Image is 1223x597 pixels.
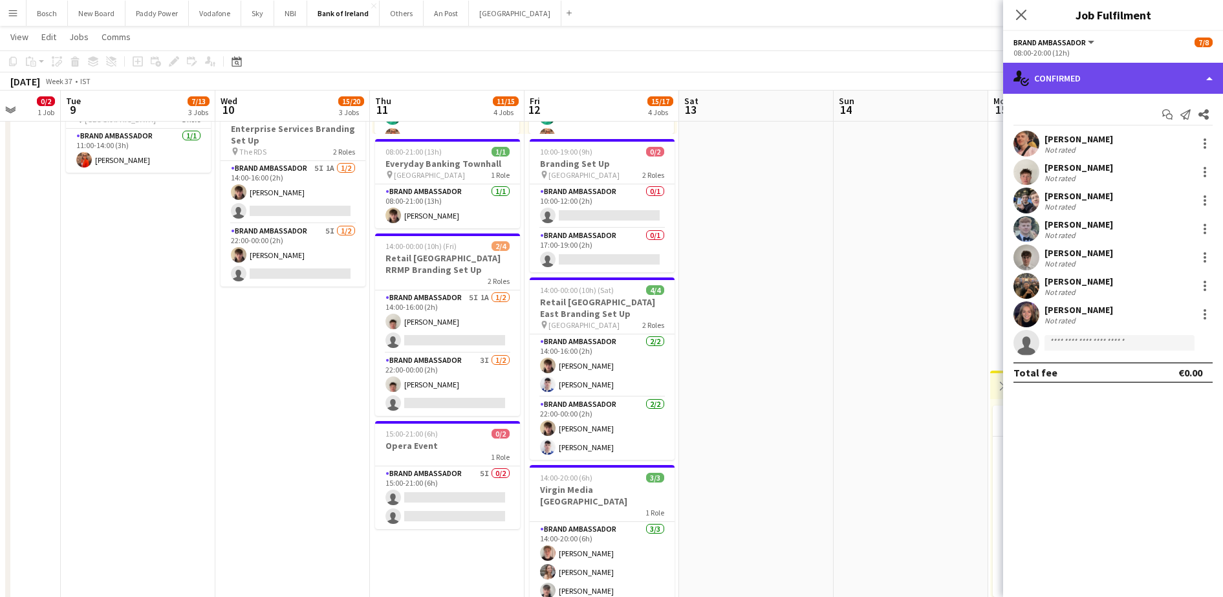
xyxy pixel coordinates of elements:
app-card-role: Brand Ambassador5I1/222:00-00:00 (2h)[PERSON_NAME] [221,224,365,287]
span: 4/4 [646,285,664,295]
a: Jobs [64,28,94,45]
span: 2 Roles [642,170,664,180]
div: Not rated [1044,145,1078,155]
app-card-role: Brand Ambassador1/111:00-14:00 (3h)[PERSON_NAME] [66,129,211,173]
span: Mon [993,95,1010,107]
a: View [5,28,34,45]
div: IST [80,76,91,86]
span: 15 [991,102,1010,117]
span: 11 [373,102,391,117]
h3: Branding Set Up [530,158,675,169]
div: Not rated [1044,230,1078,240]
span: Tue [66,95,81,107]
app-job-card: 14:00-00:00 (10h) (Fri)2/4Retail [GEOGRAPHIC_DATA] RRMP Branding Set Up2 RolesBrand Ambassador5I1... [375,233,520,416]
app-job-card: 14:00-00:00 (10h) (Sat)4/4Retail [GEOGRAPHIC_DATA] East Branding Set Up [GEOGRAPHIC_DATA]2 RolesB... [530,277,675,460]
div: 08:00-20:00 (12h) [1013,48,1213,58]
span: 13 [682,102,698,117]
span: 1 Role [491,170,510,180]
app-job-card: 15:00-21:00 (6h)0/2Opera Event1 RoleBrand Ambassador5I0/215:00-21:00 (6h) [375,421,520,529]
span: Week 37 [43,76,75,86]
app-job-card: 08:00-21:00 (13h)1/1Everyday Banking Townhall [GEOGRAPHIC_DATA]1 RoleBrand Ambassador1/108:00-21:... [375,139,520,228]
a: Edit [36,28,61,45]
app-card-role: Brand Ambassador0/117:00-19:00 (2h) [530,228,675,272]
div: 3 Jobs [339,107,363,117]
app-card-role: Brand Ambassador2/222:00-00:00 (2h)[PERSON_NAME][PERSON_NAME] [530,397,675,460]
span: 14:00-00:00 (10h) (Fri) [385,241,457,251]
app-card-role: Brand Ambassador5I0/215:00-21:00 (6h) [375,466,520,529]
span: 14:00-00:00 (10h) (Sat) [540,285,614,295]
span: 2 Roles [488,276,510,286]
div: [PERSON_NAME] [1044,304,1113,316]
span: [GEOGRAPHIC_DATA] [548,170,620,180]
span: 08:00-21:00 (13h) [385,147,442,157]
div: [PERSON_NAME] [1044,190,1113,202]
button: Others [380,1,424,26]
button: Bosch [27,1,68,26]
span: 2 Roles [642,320,664,330]
app-card-role: Brand Ambassador0/110:00-12:00 (2h) [530,184,675,228]
span: 15/20 [338,96,364,106]
button: Vodafone [189,1,241,26]
div: [PERSON_NAME] [1044,276,1113,287]
h3: Everyday Banking Townhall [375,158,520,169]
div: Not rated [1044,316,1078,325]
button: Sky [241,1,274,26]
div: 1 Job [38,107,54,117]
span: Thu [375,95,391,107]
span: Comms [102,31,131,43]
span: 7/13 [188,96,210,106]
span: Brand Ambassador [1013,38,1086,47]
span: 0/2 [492,429,510,439]
span: [GEOGRAPHIC_DATA] [548,320,620,330]
span: 9 [64,102,81,117]
app-card-role: Brand Ambassador5I1A1/214:00-16:00 (2h)[PERSON_NAME] [221,161,365,224]
button: [GEOGRAPHIC_DATA] [469,1,561,26]
div: Not rated [1044,173,1078,183]
div: [PERSON_NAME] [1044,219,1113,230]
span: 14 [837,102,854,117]
div: 11:00-14:00 (3h)1/1Branding Set Up [GEOGRAPHIC_DATA]1 RoleBrand Ambassador1/111:00-14:00 (3h)[PER... [66,83,211,173]
span: 7/8 [1195,38,1213,47]
div: [DATE] [10,75,40,88]
h3: Virgin Media [GEOGRAPHIC_DATA] [530,484,675,507]
button: NBI [274,1,307,26]
a: Comms [96,28,136,45]
app-card-role: Brand Ambassador5I1A1/214:00-16:00 (2h)[PERSON_NAME] [375,290,520,353]
div: €0.00 [1178,366,1202,379]
div: Not rated [1044,287,1078,297]
h3: Retail [GEOGRAPHIC_DATA] RRMP Branding Set Up [375,252,520,276]
div: [PERSON_NAME] [1044,247,1113,259]
app-card-role: Brand Ambassador1/108:00-21:00 (13h)[PERSON_NAME] [375,184,520,228]
app-job-card: 10:00-19:00 (9h)0/2Branding Set Up [GEOGRAPHIC_DATA]2 RolesBrand Ambassador0/110:00-12:00 (2h) Br... [530,139,675,272]
span: 14:00-20:00 (6h) [540,473,592,483]
h3: Job Fulfilment [1003,6,1223,23]
span: 1 Role [491,452,510,462]
div: Total fee [1013,366,1057,379]
app-job-card: 14:00-00:00 (10h) (Thu)2/4Enterprise Services Branding Set Up The RDS2 RolesBrand Ambassador5I1A1... [221,104,365,287]
button: Paddy Power [125,1,189,26]
span: Wed [221,95,237,107]
div: Confirmed [1003,63,1223,94]
span: Edit [41,31,56,43]
app-job-card: 08:00-20:00 (12h)5/8 [GEOGRAPHIC_DATA]1 RoleBrand Ambassador5I1A5/808:00-20:00 (12h)[PERSON_NAME]... [993,406,1138,597]
div: Not rated [1044,202,1078,212]
div: [PERSON_NAME] [1044,162,1113,173]
span: 10:00-19:00 (9h) [540,147,592,157]
span: 1/1 [492,147,510,157]
h3: Enterprise Services Branding Set Up [221,123,365,146]
span: 2 Roles [333,147,355,157]
span: 12 [528,102,540,117]
span: The RDS [239,147,266,157]
span: Sun [839,95,854,107]
span: Sat [684,95,698,107]
span: 15:00-21:00 (6h) [385,429,438,439]
span: Fri [530,95,540,107]
span: 3/3 [646,473,664,483]
div: 4 Jobs [493,107,518,117]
